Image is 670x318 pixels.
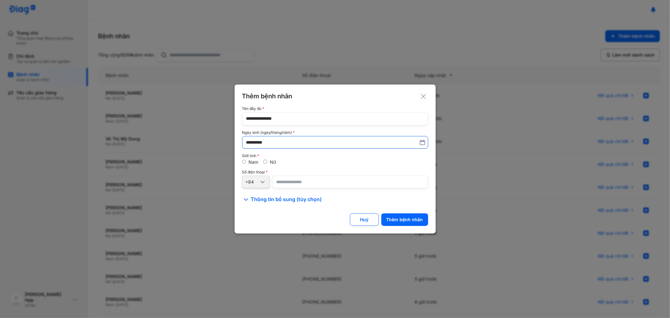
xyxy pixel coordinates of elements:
[381,213,428,226] button: Thêm bệnh nhân
[242,107,428,111] div: Tên đầy đủ
[386,217,423,222] div: Thêm bệnh nhân
[350,213,379,226] button: Huỷ
[242,170,428,174] div: Số điện thoại
[251,196,322,203] span: Thông tin bổ sung (tùy chọn)
[246,179,259,185] div: +84
[242,130,428,135] div: Ngày sinh (ngày/tháng/năm)
[242,154,428,158] div: Giới tính
[270,159,276,165] label: Nữ
[242,92,428,100] div: Thêm bệnh nhân
[248,159,258,165] label: Nam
